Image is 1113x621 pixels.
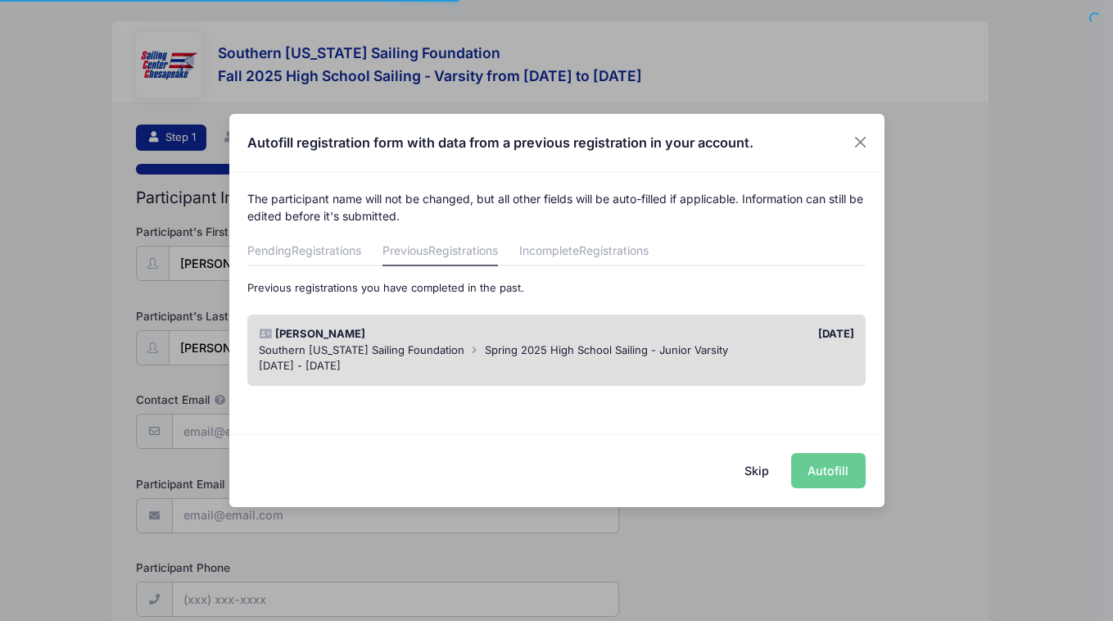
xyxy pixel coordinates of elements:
[485,343,728,356] span: Spring 2025 High School Sailing - Junior Varsity
[579,243,649,257] span: Registrations
[247,237,361,266] a: Pending
[259,358,854,374] div: [DATE] - [DATE]
[292,243,361,257] span: Registrations
[428,243,498,257] span: Registrations
[727,453,785,488] button: Skip
[247,133,753,152] h4: Autofill registration form with data from a previous registration in your account.
[247,280,866,297] p: Previous registrations you have completed in the past.
[247,190,866,224] p: The participant name will not be changed, but all other fields will be auto-filled if applicable....
[519,237,649,266] a: Incomplete
[382,237,498,266] a: Previous
[557,326,862,342] div: [DATE]
[845,128,875,157] button: Close
[259,343,464,356] span: Southern [US_STATE] Sailing Foundation
[251,326,557,342] div: [PERSON_NAME]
